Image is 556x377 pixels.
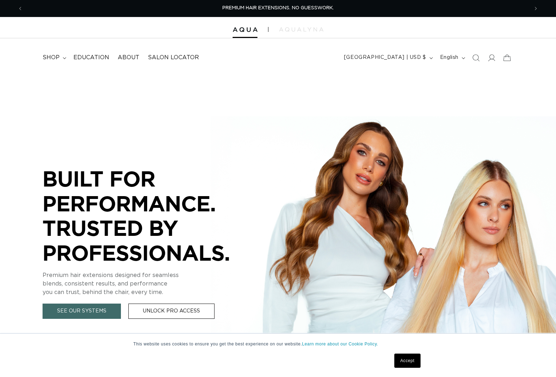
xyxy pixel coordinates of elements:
[12,2,28,15] button: Previous announcement
[279,27,323,32] img: aqualyna.com
[128,304,215,319] a: Unlock Pro Access
[144,50,203,66] a: Salon Locator
[394,354,421,368] a: Accept
[148,54,199,61] span: Salon Locator
[43,304,121,319] a: See Our Systems
[43,54,60,61] span: shop
[118,54,139,61] span: About
[113,50,144,66] a: About
[440,54,458,61] span: English
[73,54,109,61] span: Education
[38,50,69,66] summary: shop
[233,27,257,32] img: Aqua Hair Extensions
[436,51,468,65] button: English
[69,50,113,66] a: Education
[344,54,426,61] span: [GEOGRAPHIC_DATA] | USD $
[302,342,378,346] a: Learn more about our Cookie Policy.
[528,2,544,15] button: Next announcement
[340,51,436,65] button: [GEOGRAPHIC_DATA] | USD $
[43,166,255,265] p: BUILT FOR PERFORMANCE. TRUSTED BY PROFESSIONALS.
[43,271,255,296] p: Premium hair extensions designed for seamless blends, consistent results, and performance you can...
[133,341,423,347] p: This website uses cookies to ensure you get the best experience on our website.
[468,50,484,66] summary: Search
[222,6,334,10] span: PREMIUM HAIR EXTENSIONS. NO GUESSWORK.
